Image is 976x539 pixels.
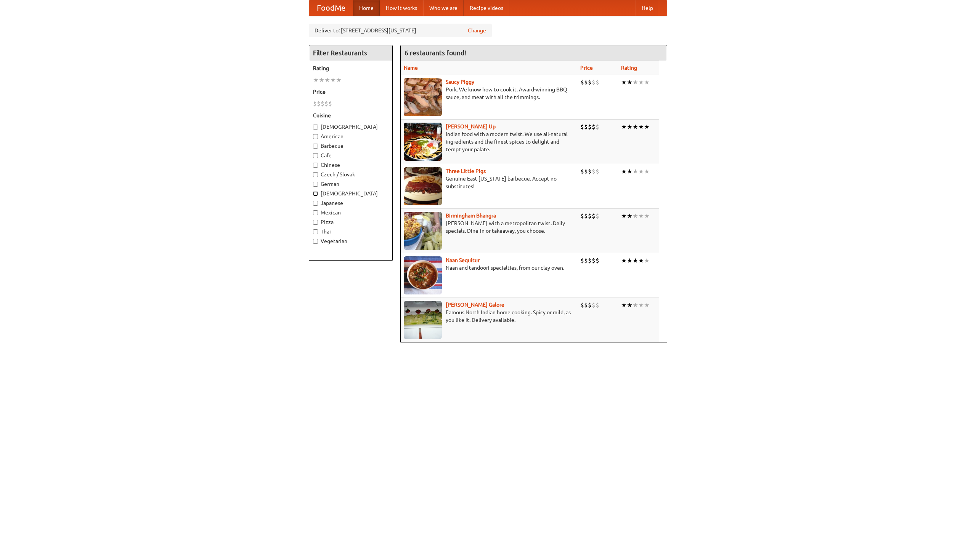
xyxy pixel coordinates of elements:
[644,123,650,131] li: ★
[638,78,644,86] li: ★
[313,218,388,226] label: Pizza
[627,301,632,309] li: ★
[446,168,486,174] a: Three Little Pigs
[592,123,596,131] li: $
[638,256,644,265] li: ★
[596,301,599,309] li: $
[627,256,632,265] li: ★
[632,78,638,86] li: ★
[627,123,632,131] li: ★
[580,65,593,71] a: Price
[313,220,318,225] input: Pizza
[313,112,388,119] h5: Cuisine
[313,144,318,149] input: Barbecue
[596,123,599,131] li: $
[313,239,318,244] input: Vegetarian
[313,153,318,158] input: Cafe
[404,123,442,161] img: curryup.jpg
[404,167,442,205] img: littlepigs.jpg
[313,172,318,177] input: Czech / Slovak
[588,301,592,309] li: $
[580,212,584,220] li: $
[380,0,423,16] a: How it works
[404,78,442,116] img: saucy.jpg
[596,167,599,176] li: $
[592,212,596,220] li: $
[313,133,388,140] label: American
[321,99,324,108] li: $
[627,167,632,176] li: ★
[636,0,659,16] a: Help
[313,125,318,130] input: [DEMOGRAPHIC_DATA]
[584,123,588,131] li: $
[468,27,486,34] a: Change
[404,86,574,101] p: Pork. We know how to cook it. Award-winning BBQ sauce, and meat with all the trimmings.
[423,0,464,16] a: Who we are
[588,256,592,265] li: $
[596,78,599,86] li: $
[596,212,599,220] li: $
[621,123,627,131] li: ★
[580,123,584,131] li: $
[596,256,599,265] li: $
[592,167,596,176] li: $
[580,167,584,176] li: $
[309,45,392,61] h4: Filter Restaurants
[313,201,318,206] input: Japanese
[588,212,592,220] li: $
[324,76,330,84] li: ★
[588,167,592,176] li: $
[580,301,584,309] li: $
[632,301,638,309] li: ★
[632,167,638,176] li: ★
[644,167,650,176] li: ★
[584,167,588,176] li: $
[313,163,318,168] input: Chinese
[632,212,638,220] li: ★
[309,0,353,16] a: FoodMe
[621,65,637,71] a: Rating
[313,171,388,178] label: Czech / Slovak
[353,0,380,16] a: Home
[584,212,588,220] li: $
[313,199,388,207] label: Japanese
[404,212,442,250] img: bhangra.jpg
[404,65,418,71] a: Name
[632,256,638,265] li: ★
[313,123,388,131] label: [DEMOGRAPHIC_DATA]
[588,78,592,86] li: $
[404,219,574,235] p: [PERSON_NAME] with a metropolitan twist. Daily specials. Dine-in or takeaway, you choose.
[584,78,588,86] li: $
[644,78,650,86] li: ★
[584,256,588,265] li: $
[632,123,638,131] li: ★
[313,190,388,197] label: [DEMOGRAPHIC_DATA]
[446,79,474,85] a: Saucy Piggy
[313,209,388,216] label: Mexican
[404,130,574,153] p: Indian food with a modern twist. We use all-natural ingredients and the finest spices to delight ...
[580,256,584,265] li: $
[313,229,318,234] input: Thai
[313,161,388,169] label: Chinese
[405,49,466,56] ng-pluralize: 6 restaurants found!
[621,301,627,309] li: ★
[446,213,496,219] a: Birmingham Bhangra
[324,99,328,108] li: $
[446,302,504,308] a: [PERSON_NAME] Galore
[446,123,496,130] a: [PERSON_NAME] Up
[313,180,388,188] label: German
[621,78,627,86] li: ★
[638,167,644,176] li: ★
[313,152,388,159] label: Cafe
[644,301,650,309] li: ★
[313,237,388,245] label: Vegetarian
[446,257,480,263] a: Naan Sequitur
[621,167,627,176] li: ★
[580,78,584,86] li: $
[627,78,632,86] li: ★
